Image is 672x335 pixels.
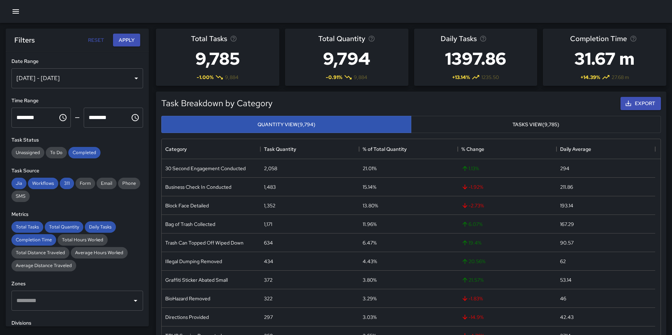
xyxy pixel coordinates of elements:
span: Completion Time [11,237,56,243]
span: Form [75,180,95,186]
div: Unassigned [11,147,44,158]
h5: Task Breakdown by Category [161,98,618,109]
button: Apply [113,34,140,47]
span: Daily Tasks [85,224,116,230]
span: + 14.39 % [580,74,600,81]
div: 297 [264,314,273,321]
div: To Do [46,147,67,158]
span: -1.00 % [197,74,214,81]
div: Graffiti Sticker Abated Small [165,276,228,284]
div: Form [75,178,95,189]
span: 27.68 m [612,74,629,81]
span: 1.13 % [461,165,479,172]
span: Workflows [28,180,58,186]
h6: Task Status [11,136,143,144]
span: Average Hours Worked [71,250,128,256]
div: 1,171 [264,221,272,228]
button: Tasks View(9,785) [411,116,661,133]
svg: Average time taken to complete tasks in the selected period, compared to the previous period. [630,35,637,42]
div: Bag of Trash Collected [165,221,215,228]
div: % of Total Quantity [363,139,407,159]
div: Daily Tasks [85,221,116,233]
div: Block Face Detailed [165,202,209,209]
div: Task Quantity [260,139,359,159]
h6: Time Range [11,97,143,105]
div: 3.80% [363,276,377,284]
div: 4.43% [363,258,377,265]
span: 20.56 % [461,258,485,265]
span: + 13.14 % [452,74,470,81]
svg: Total number of tasks in the selected period, compared to the previous period. [230,35,237,42]
div: SMS [11,191,30,202]
div: 1,483 [264,183,276,191]
button: Choose time, selected time is 11:59 PM [128,110,142,125]
h6: Task Source [11,167,143,175]
span: Total Quantity [318,33,365,44]
span: Phone [118,180,140,186]
button: Quantity View(9,794) [161,116,411,133]
div: Average Hours Worked [71,247,128,258]
span: 19.4 % [461,239,481,246]
h6: Zones [11,280,143,288]
div: Category [162,139,260,159]
div: Total Quantity [45,221,83,233]
div: Total Hours Worked [58,234,108,246]
span: -2.73 % [461,202,484,209]
div: 90.57 [560,239,574,246]
span: Total Quantity [45,224,83,230]
button: Export [621,97,661,110]
div: 294 [560,165,569,172]
button: Reset [84,34,107,47]
div: 434 [264,258,273,265]
div: Daily Average [560,139,591,159]
div: % Change [461,139,484,159]
button: Open [131,296,141,306]
span: 9,884 [225,74,239,81]
span: -0.91 % [326,74,342,81]
div: [DATE] - [DATE] [11,68,143,88]
div: Completed [68,147,100,158]
div: 62 [560,258,566,265]
span: Completed [68,149,100,156]
div: Total Tasks [11,221,43,233]
span: Total Hours Worked [58,237,108,243]
div: 167.29 [560,221,574,228]
div: Category [165,139,187,159]
div: BioHazard Removed [165,295,210,302]
div: 11.96% [363,221,377,228]
div: 13.80% [363,202,378,209]
div: 193.14 [560,202,573,209]
span: Total Tasks [191,33,227,44]
div: Completion Time [11,234,56,246]
span: Average Distance Traveled [11,262,76,269]
h3: 31.67 m [570,44,639,73]
span: 6.07 % [461,221,482,228]
span: -1.83 % [461,295,483,302]
span: -1.92 % [461,183,483,191]
div: 211.86 [560,183,573,191]
h3: 9,785 [191,44,244,73]
div: Email [97,178,117,189]
div: Task Quantity [264,139,296,159]
div: 372 [264,276,273,284]
h6: Date Range [11,58,143,65]
div: 30 Second Engagement Conducted [165,165,246,172]
div: 42.43 [560,314,574,321]
span: Completion Time [570,33,627,44]
h6: Metrics [11,211,143,218]
div: 15.14% [363,183,376,191]
div: Phone [118,178,140,189]
div: Daily Average [556,139,655,159]
span: Email [97,180,117,186]
div: % Change [458,139,556,159]
span: 311 [60,180,74,186]
h3: 1397.86 [441,44,510,73]
div: 634 [264,239,273,246]
div: % of Total Quantity [359,139,458,159]
h3: 9,794 [318,44,375,73]
span: Total Tasks [11,224,43,230]
div: 3.03% [363,314,377,321]
div: Illegal Dumping Removed [165,258,222,265]
div: 3.29% [363,295,377,302]
div: 53.14 [560,276,572,284]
